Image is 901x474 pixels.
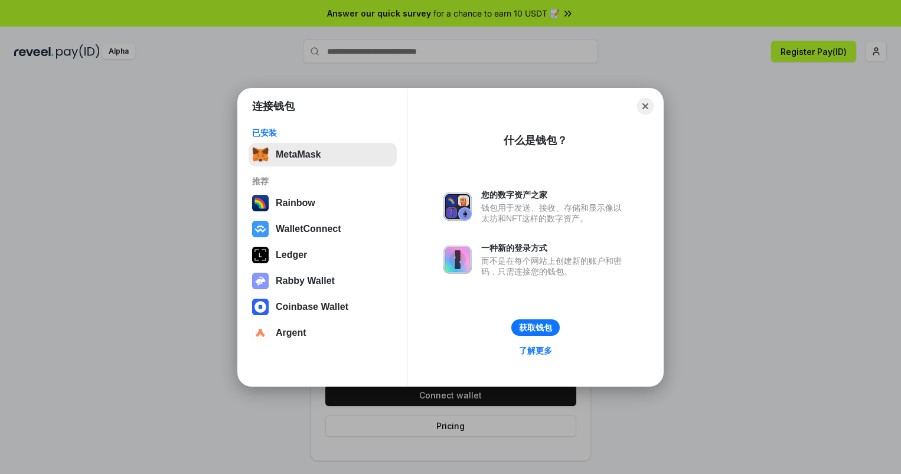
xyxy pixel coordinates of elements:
div: 了解更多 [519,345,552,356]
img: svg+xml,%3Csvg%20width%3D%2228%22%20height%3D%2228%22%20viewBox%3D%220%200%2028%2028%22%20fill%3D... [252,325,269,341]
img: svg+xml,%3Csvg%20width%3D%22120%22%20height%3D%22120%22%20viewBox%3D%220%200%20120%20120%22%20fil... [252,195,269,211]
div: 钱包用于发送、接收、存储和显示像以太坊和NFT这样的数字资产。 [481,202,628,224]
div: 获取钱包 [519,322,552,333]
img: svg+xml,%3Csvg%20xmlns%3D%22http%3A%2F%2Fwww.w3.org%2F2000%2Fsvg%22%20fill%3D%22none%22%20viewBox... [252,273,269,289]
img: svg+xml,%3Csvg%20width%3D%2228%22%20height%3D%2228%22%20viewBox%3D%220%200%2028%2028%22%20fill%3D... [252,221,269,237]
img: svg+xml,%3Csvg%20width%3D%2228%22%20height%3D%2228%22%20viewBox%3D%220%200%2028%2028%22%20fill%3D... [252,299,269,315]
button: Rabby Wallet [249,269,397,293]
div: 您的数字资产之家 [481,189,628,200]
div: Coinbase Wallet [276,302,348,312]
button: 获取钱包 [511,319,560,336]
div: Argent [276,328,306,338]
div: 推荐 [252,176,393,187]
img: svg+xml,%3Csvg%20fill%3D%22none%22%20height%3D%2233%22%20viewBox%3D%220%200%2035%2033%22%20width%... [252,146,269,163]
button: Coinbase Wallet [249,295,397,319]
div: Rainbow [276,198,315,208]
button: Ledger [249,243,397,267]
h1: 连接钱包 [252,99,295,113]
button: Argent [249,321,397,345]
div: 什么是钱包？ [504,133,567,148]
button: Close [637,98,654,115]
div: 已安装 [252,128,393,138]
div: WalletConnect [276,224,341,234]
button: Rainbow [249,191,397,215]
div: 而不是在每个网站上创建新的账户和密码，只需连接您的钱包。 [481,256,628,277]
img: svg+xml,%3Csvg%20xmlns%3D%22http%3A%2F%2Fwww.w3.org%2F2000%2Fsvg%22%20fill%3D%22none%22%20viewBox... [443,192,472,221]
div: Ledger [276,250,307,260]
button: MetaMask [249,143,397,166]
div: 一种新的登录方式 [481,243,628,253]
div: Rabby Wallet [276,276,335,286]
img: svg+xml,%3Csvg%20xmlns%3D%22http%3A%2F%2Fwww.w3.org%2F2000%2Fsvg%22%20width%3D%2228%22%20height%3... [252,247,269,263]
button: WalletConnect [249,217,397,241]
div: MetaMask [276,149,321,160]
img: svg+xml,%3Csvg%20xmlns%3D%22http%3A%2F%2Fwww.w3.org%2F2000%2Fsvg%22%20fill%3D%22none%22%20viewBox... [443,246,472,274]
a: 了解更多 [512,343,559,358]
